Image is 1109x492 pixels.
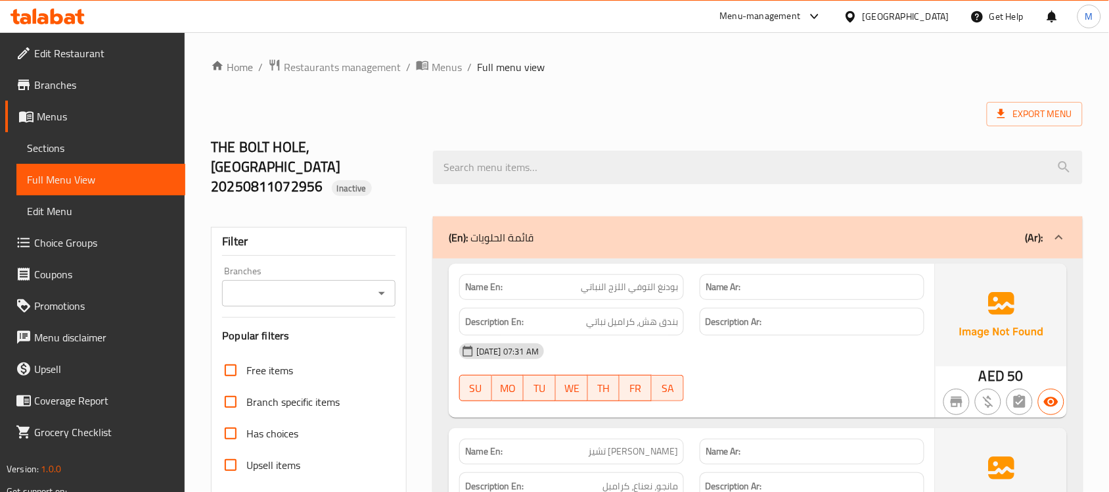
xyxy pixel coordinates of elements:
[465,280,503,294] strong: Name En:
[416,59,462,76] a: Menus
[1026,228,1043,247] b: (Ar):
[222,228,396,256] div: Filter
[246,362,293,378] span: Free items
[5,353,185,385] a: Upsell
[16,195,185,227] a: Edit Menu
[5,101,185,132] a: Menus
[997,106,1072,122] span: Export Menu
[465,379,487,398] span: SU
[1085,9,1093,24] span: M
[979,363,1005,389] span: AED
[492,375,524,401] button: MO
[211,59,253,75] a: Home
[34,77,175,93] span: Branches
[268,59,401,76] a: Restaurants management
[16,164,185,195] a: Full Menu View
[34,266,175,282] span: Coupons
[1038,389,1064,415] button: Available
[465,445,503,458] strong: Name En:
[5,416,185,448] a: Grocery Checklist
[975,389,1001,415] button: Purchased item
[433,216,1083,258] div: (En): قائمة الحلويات(Ar):
[625,379,646,398] span: FR
[467,59,472,75] li: /
[258,59,263,75] li: /
[7,460,39,478] span: Version:
[34,330,175,345] span: Menu disclaimer
[459,375,492,401] button: SU
[246,457,300,473] span: Upsell items
[465,314,524,330] strong: Description En:
[211,137,417,197] h2: THE BOLT HOLE, [GEOGRAPHIC_DATA] 20250811072956
[1007,389,1033,415] button: Not has choices
[586,314,678,330] span: بندق هش، كراميل نباتي
[863,9,949,24] div: [GEOGRAPHIC_DATA]
[5,37,185,69] a: Edit Restaurant
[34,298,175,314] span: Promotions
[471,345,544,358] span: [DATE] 07:31 AM
[706,314,762,330] strong: Description Ar:
[477,59,545,75] span: Full menu view
[706,445,741,458] strong: Name Ar:
[16,132,185,164] a: Sections
[529,379,551,398] span: TU
[37,109,175,124] span: Menus
[433,151,1083,184] input: search
[332,182,372,195] span: Inactive
[5,322,185,353] a: Menu disclaimer
[34,361,175,377] span: Upsell
[449,228,468,247] b: (En):
[588,375,620,401] button: TH
[246,394,340,410] span: Branch specific items
[5,290,185,322] a: Promotions
[27,203,175,219] span: Edit Menu
[943,389,970,415] button: Not branch specific item
[432,59,462,75] span: Menus
[561,379,583,398] span: WE
[332,180,372,196] div: Inactive
[706,280,741,294] strong: Name Ar:
[5,258,185,290] a: Coupons
[620,375,652,401] button: FR
[497,379,519,398] span: MO
[27,140,175,156] span: Sections
[34,393,175,408] span: Coverage Report
[449,230,533,245] p: قائمة الحلويات
[222,328,396,343] h3: Popular filters
[41,460,61,478] span: 1.0.0
[5,227,185,258] a: Choice Groups
[373,284,391,303] button: Open
[588,445,678,458] span: تشيز [PERSON_NAME]
[524,375,556,401] button: TU
[556,375,588,401] button: WE
[720,9,801,24] div: Menu-management
[581,280,678,294] span: بودنغ التوفي اللزج النباتي
[406,59,411,75] li: /
[936,264,1067,366] img: Ae5nvW7+0k+MAAAAAElFTkSuQmCC
[34,424,175,440] span: Grocery Checklist
[34,45,175,61] span: Edit Restaurant
[27,172,175,187] span: Full Menu View
[284,59,401,75] span: Restaurants management
[211,59,1083,76] nav: breadcrumb
[246,426,298,441] span: Has choices
[34,235,175,251] span: Choice Groups
[5,69,185,101] a: Branches
[5,385,185,416] a: Coverage Report
[652,375,684,401] button: SA
[1008,363,1024,389] span: 50
[657,379,679,398] span: SA
[987,102,1083,126] span: Export Menu
[593,379,615,398] span: TH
